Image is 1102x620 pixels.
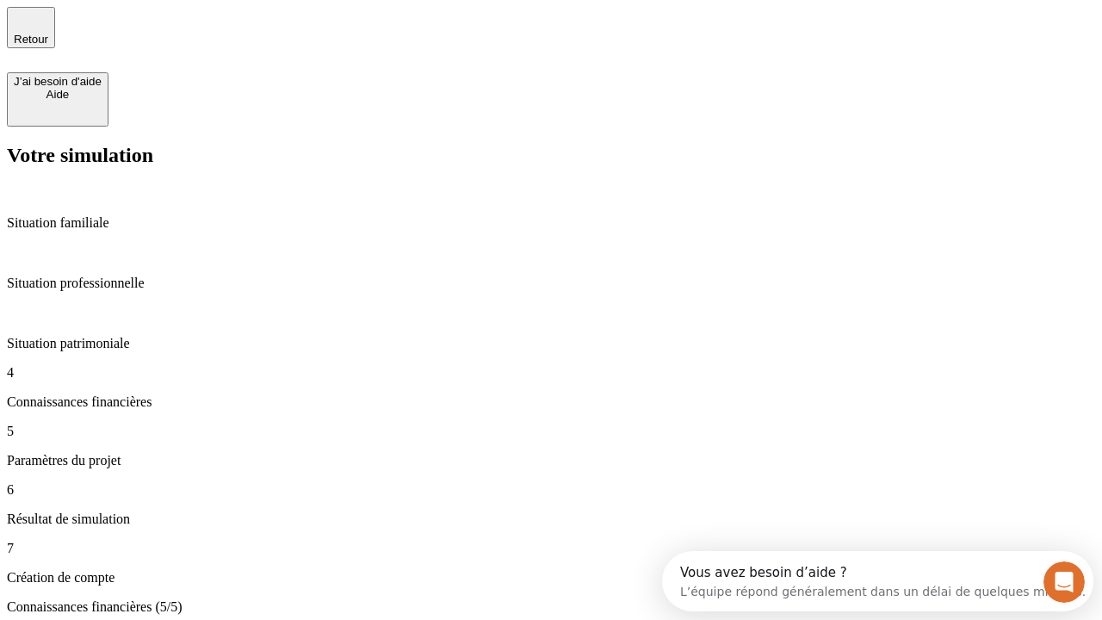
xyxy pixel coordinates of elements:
[1043,561,1085,603] iframe: Intercom live chat
[18,28,424,46] div: L’équipe répond généralement dans un délai de quelques minutes.
[7,72,108,127] button: J’ai besoin d'aideAide
[14,33,48,46] span: Retour
[7,599,1095,615] p: Connaissances financières (5/5)
[7,453,1095,468] p: Paramètres du projet
[7,7,474,54] div: Ouvrir le Messenger Intercom
[7,394,1095,410] p: Connaissances financières
[14,75,102,88] div: J’ai besoin d'aide
[7,512,1095,527] p: Résultat de simulation
[7,7,55,48] button: Retour
[18,15,424,28] div: Vous avez besoin d’aide ?
[7,336,1095,351] p: Situation patrimoniale
[7,570,1095,586] p: Création de compte
[7,276,1095,291] p: Situation professionnelle
[14,88,102,101] div: Aide
[7,215,1095,231] p: Situation familiale
[7,541,1095,556] p: 7
[7,365,1095,381] p: 4
[662,551,1093,611] iframe: Intercom live chat discovery launcher
[7,424,1095,439] p: 5
[7,482,1095,498] p: 6
[7,144,1095,167] h2: Votre simulation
